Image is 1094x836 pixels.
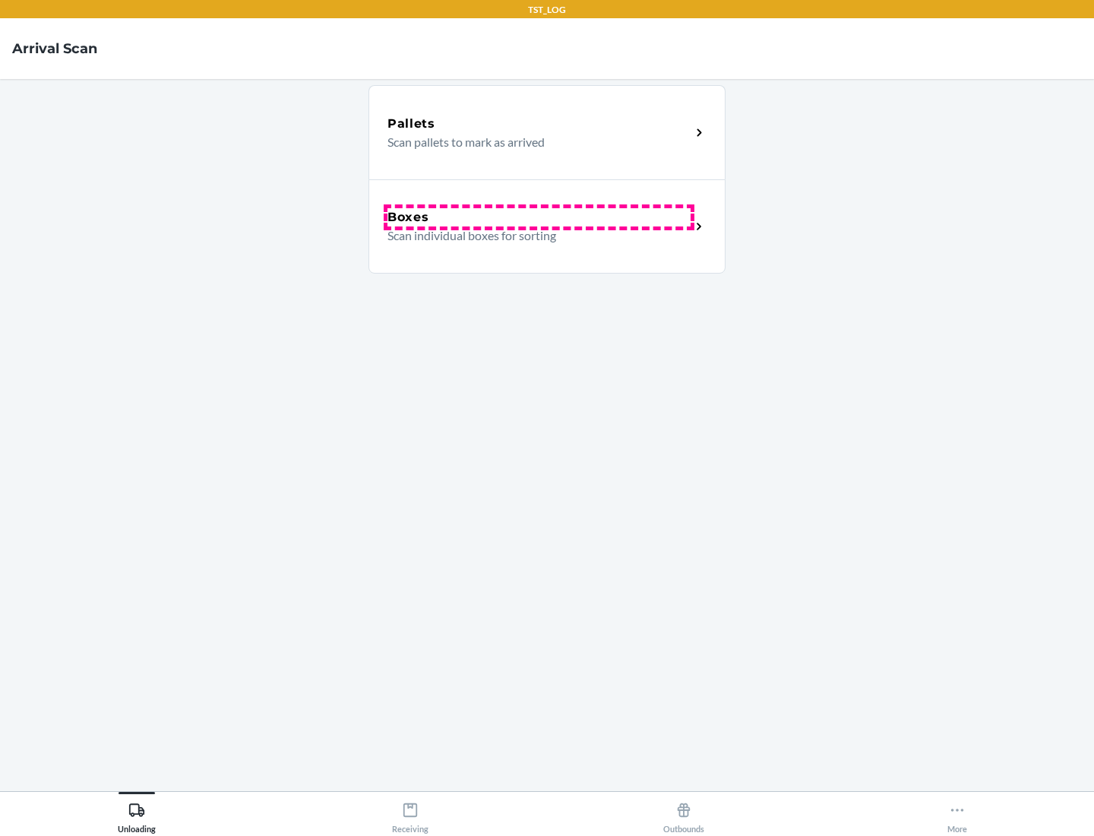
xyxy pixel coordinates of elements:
[368,179,726,274] a: BoxesScan individual boxes for sorting
[387,115,435,133] h5: Pallets
[118,796,156,834] div: Unloading
[947,796,967,834] div: More
[528,3,566,17] p: TST_LOG
[820,792,1094,834] button: More
[547,792,820,834] button: Outbounds
[368,85,726,179] a: PalletsScan pallets to mark as arrived
[387,208,429,226] h5: Boxes
[392,796,428,834] div: Receiving
[12,39,97,59] h4: Arrival Scan
[273,792,547,834] button: Receiving
[387,133,678,151] p: Scan pallets to mark as arrived
[663,796,704,834] div: Outbounds
[387,226,678,245] p: Scan individual boxes for sorting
